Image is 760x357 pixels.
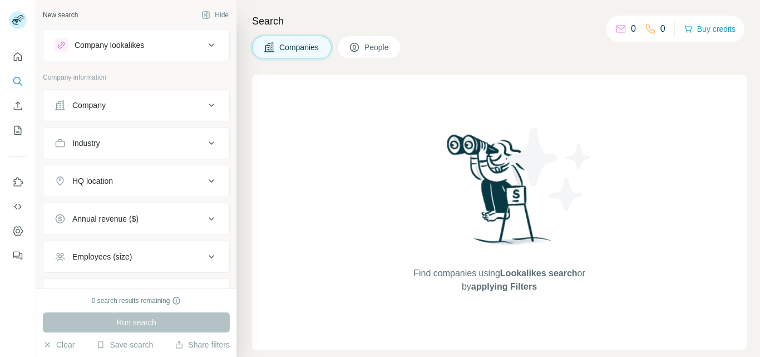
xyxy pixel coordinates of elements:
[72,213,139,224] div: Annual revenue ($)
[72,251,132,262] div: Employees (size)
[72,100,106,111] div: Company
[9,197,27,217] button: Use Surfe API
[72,175,113,187] div: HQ location
[175,339,230,350] button: Share filters
[410,267,588,294] span: Find companies using or by
[72,138,100,149] div: Industry
[500,119,600,219] img: Surfe Illustration - Stars
[9,47,27,67] button: Quick start
[9,221,27,241] button: Dashboard
[9,172,27,192] button: Use Surfe on LinkedIn
[684,21,736,37] button: Buy credits
[471,282,537,291] span: applying Filters
[631,22,636,36] p: 0
[43,168,229,194] button: HQ location
[43,32,229,58] button: Company lookalikes
[194,7,236,23] button: Hide
[9,120,27,140] button: My lists
[442,131,557,256] img: Surfe Illustration - Woman searching with binoculars
[43,339,75,350] button: Clear
[500,268,578,278] span: Lookalikes search
[43,130,229,157] button: Industry
[364,42,390,53] span: People
[43,281,229,308] button: Technologies
[43,10,78,20] div: New search
[96,339,153,350] button: Save search
[43,72,230,82] p: Company information
[9,71,27,91] button: Search
[43,206,229,232] button: Annual revenue ($)
[75,40,144,51] div: Company lookalikes
[252,13,747,29] h4: Search
[660,22,665,36] p: 0
[92,296,181,306] div: 0 search results remaining
[279,42,320,53] span: Companies
[43,243,229,270] button: Employees (size)
[9,96,27,116] button: Enrich CSV
[43,92,229,119] button: Company
[9,246,27,266] button: Feedback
